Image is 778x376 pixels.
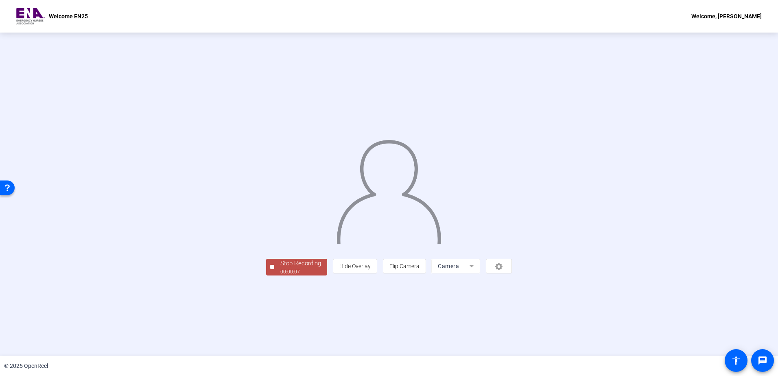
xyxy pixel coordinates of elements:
button: Stop Recording00:00:07 [266,259,327,275]
span: Flip Camera [389,263,420,269]
button: Flip Camera [383,259,426,273]
div: 00:00:07 [280,268,321,275]
div: Stop Recording [280,259,321,268]
p: Welcome EN25 [49,11,88,21]
div: Welcome, [PERSON_NAME] [691,11,762,21]
mat-icon: message [758,356,767,365]
mat-icon: accessibility [731,356,741,365]
img: OpenReel logo [16,8,45,24]
div: © 2025 OpenReel [4,362,48,370]
img: overlay [336,133,442,244]
button: Hide Overlay [333,259,377,273]
span: Hide Overlay [339,263,371,269]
